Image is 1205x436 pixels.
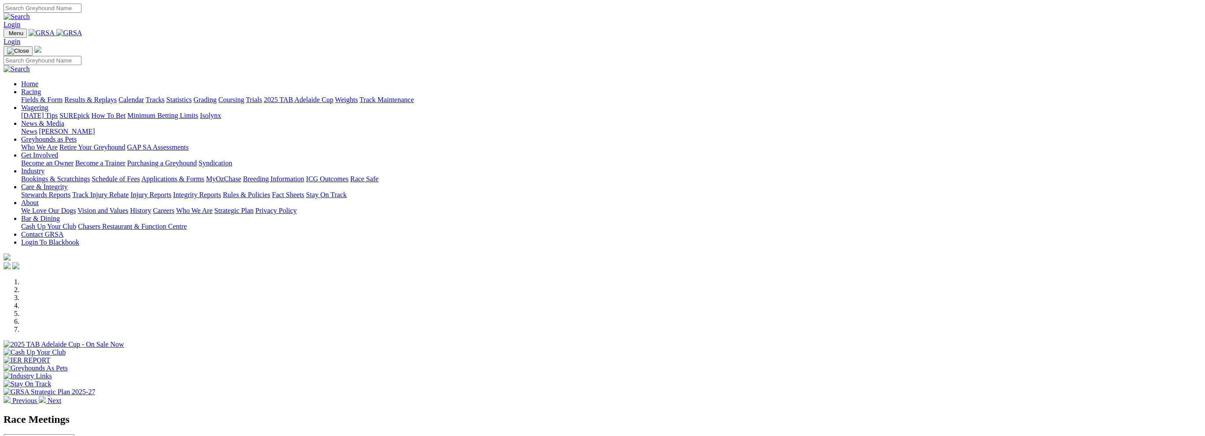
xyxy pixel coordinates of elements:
a: Applications & Forms [141,175,204,183]
span: Next [48,397,61,404]
a: Careers [153,207,174,214]
a: GAP SA Assessments [127,143,189,151]
a: Isolynx [200,112,221,119]
a: Vision and Values [77,207,128,214]
a: [PERSON_NAME] [39,128,95,135]
span: Previous [12,397,37,404]
img: logo-grsa-white.png [4,253,11,260]
a: Results & Replays [64,96,117,103]
a: Industry [21,167,44,175]
a: Calendar [118,96,144,103]
div: Racing [21,96,1201,104]
a: Login [4,38,20,45]
a: Bookings & Scratchings [21,175,90,183]
img: Industry Links [4,372,52,380]
a: Stewards Reports [21,191,70,198]
div: Bar & Dining [21,223,1201,231]
a: Purchasing a Greyhound [127,159,197,167]
a: We Love Our Dogs [21,207,76,214]
a: Integrity Reports [173,191,221,198]
a: [DATE] Tips [21,112,58,119]
a: Grading [194,96,217,103]
a: Get Involved [21,151,58,159]
div: News & Media [21,128,1201,136]
a: News & Media [21,120,64,127]
span: Menu [9,30,23,37]
img: GRSA Strategic Plan 2025-27 [4,388,95,396]
button: Toggle navigation [4,29,27,38]
a: Coursing [218,96,244,103]
a: Statistics [166,96,192,103]
a: Rules & Policies [223,191,270,198]
a: Trials [246,96,262,103]
input: Search [4,4,81,13]
h2: Race Meetings [4,414,1201,425]
img: 2025 TAB Adelaide Cup - On Sale Now [4,341,124,348]
a: Care & Integrity [21,183,68,191]
a: Injury Reports [130,191,171,198]
a: Track Injury Rebate [72,191,129,198]
img: Stay On Track [4,380,51,388]
img: twitter.svg [12,262,19,269]
div: About [21,207,1201,215]
a: Strategic Plan [214,207,254,214]
a: Bar & Dining [21,215,60,222]
div: Wagering [21,112,1201,120]
a: Weights [335,96,358,103]
img: facebook.svg [4,262,11,269]
img: chevron-left-pager-white.svg [4,396,11,403]
a: 2025 TAB Adelaide Cup [264,96,333,103]
a: Breeding Information [243,175,304,183]
img: chevron-right-pager-white.svg [39,396,46,403]
a: Contact GRSA [21,231,63,238]
a: Home [21,80,38,88]
a: Privacy Policy [255,207,297,214]
img: Search [4,65,30,73]
a: About [21,199,39,206]
a: Stay On Track [306,191,346,198]
div: Greyhounds as Pets [21,143,1201,151]
a: History [130,207,151,214]
a: Cash Up Your Club [21,223,76,230]
img: IER REPORT [4,356,50,364]
a: SUREpick [59,112,89,119]
img: Greyhounds As Pets [4,364,68,372]
img: Close [7,48,29,55]
a: Login [4,21,20,28]
a: Fields & Form [21,96,63,103]
img: GRSA [56,29,82,37]
img: logo-grsa-white.png [34,46,41,53]
a: Chasers Restaurant & Function Centre [78,223,187,230]
a: Minimum Betting Limits [127,112,198,119]
img: Search [4,13,30,21]
a: Login To Blackbook [21,238,79,246]
button: Toggle navigation [4,46,33,56]
a: Syndication [199,159,232,167]
a: News [21,128,37,135]
a: Race Safe [350,175,378,183]
a: Retire Your Greyhound [59,143,125,151]
a: Tracks [146,96,165,103]
a: Greyhounds as Pets [21,136,77,143]
img: Cash Up Your Club [4,348,66,356]
a: Racing [21,88,41,95]
div: Industry [21,175,1201,183]
input: Search [4,56,81,65]
a: Next [39,397,61,404]
a: Become an Owner [21,159,74,167]
a: Wagering [21,104,48,111]
a: Previous [4,397,39,404]
a: MyOzChase [206,175,241,183]
a: How To Bet [92,112,126,119]
a: Become a Trainer [75,159,125,167]
a: Track Maintenance [360,96,414,103]
a: ICG Outcomes [306,175,348,183]
img: GRSA [29,29,55,37]
a: Fact Sheets [272,191,304,198]
div: Care & Integrity [21,191,1201,199]
a: Who We Are [176,207,213,214]
a: Schedule of Fees [92,175,140,183]
a: Who We Are [21,143,58,151]
div: Get Involved [21,159,1201,167]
